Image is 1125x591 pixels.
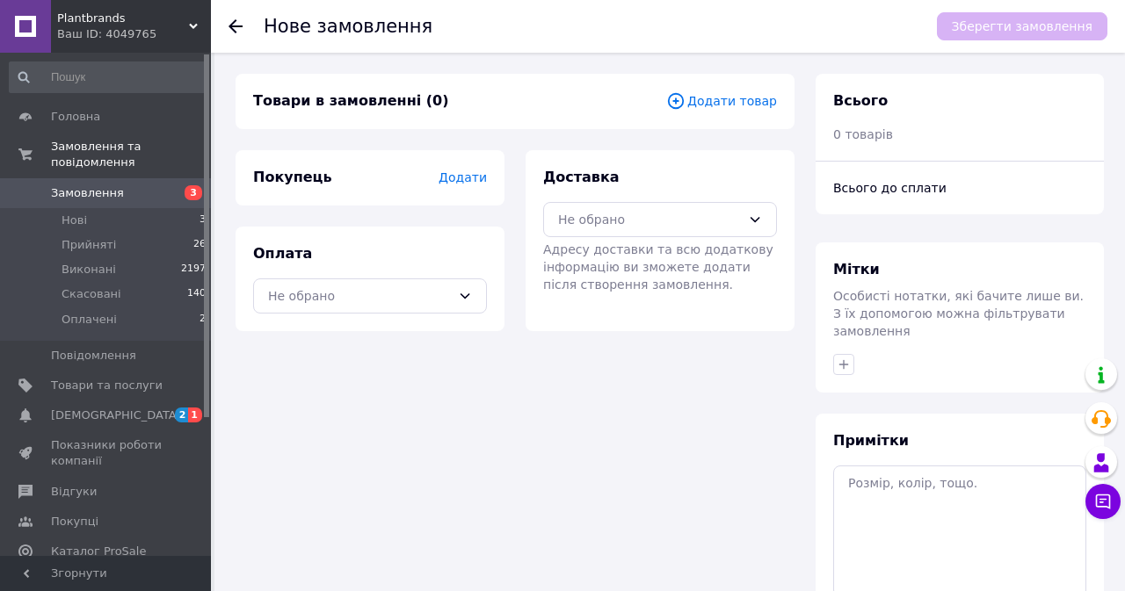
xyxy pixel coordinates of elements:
span: [DEMOGRAPHIC_DATA] [51,407,181,423]
span: Доставка [543,169,620,185]
span: 3 [200,213,206,228]
span: 140 [187,286,206,302]
span: Виконані [62,262,116,277]
span: Оплата [253,245,312,262]
span: 1 [188,407,202,422]
span: Додати [439,170,487,184]
span: Замовлення та повідомлення [51,139,211,170]
span: Мітки [833,261,880,277]
span: Нові [62,213,87,228]
span: Товари та послуги [51,378,163,393]
div: Нове замовлення [264,18,432,36]
span: Додати товар [666,91,777,111]
span: Оплачені [62,312,117,328]
div: Ваш ID: 4049765 [57,26,211,42]
span: 2 [175,407,189,422]
span: Особисті нотатки, які бачите лише ви. З їх допомогою можна фільтрувати замовлення [833,289,1084,338]
div: Повернутися назад [229,18,243,35]
span: 3 [185,185,202,200]
span: Прийняті [62,237,116,253]
span: 2 [200,312,206,328]
div: Всього до сплати [833,179,1086,197]
span: Plantbrands [57,11,189,26]
span: Примітки [833,432,909,449]
button: Чат з покупцем [1085,484,1121,519]
span: Покупці [51,514,98,530]
span: Всього [833,92,888,109]
span: 2197 [181,262,206,277]
span: Замовлення [51,185,124,201]
input: Пошук [9,61,207,93]
span: Скасовані [62,286,121,302]
div: Не обрано [268,286,451,306]
span: Відгуки [51,484,97,500]
span: Головна [51,109,100,125]
span: 26 [193,237,206,253]
span: Адресу доставки та всю додаткову інформацію ви зможете додати після створення замовлення. [543,242,773,292]
div: Не обрано [558,210,741,229]
span: Показники роботи компанії [51,437,163,469]
span: Каталог ProSale [51,544,146,559]
span: Товари в замовленні (0) [253,92,449,109]
span: Покупець [253,169,332,185]
span: Повідомлення [51,348,136,364]
span: 0 товарів [833,127,893,141]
